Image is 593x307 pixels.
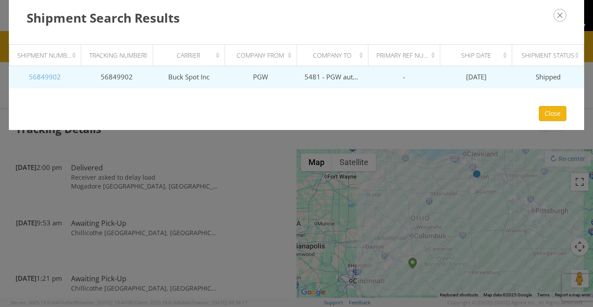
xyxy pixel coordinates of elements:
div: Company To [304,51,365,60]
div: Primary Ref Number [376,51,437,60]
td: 56849902 [81,66,153,88]
button: Close [539,106,566,121]
td: PGW [225,66,296,88]
div: Company From [233,51,293,60]
a: 56849902 [29,72,61,81]
span: [DATE] [466,72,486,81]
h3: Shipment Search Results [27,9,566,27]
span: Shipped [536,72,561,81]
div: Carrier [161,51,221,60]
td: - [368,66,440,88]
td: Buck Spot Inc [153,66,225,88]
div: Tracking Number [89,51,150,60]
div: Shipment Number [17,51,78,60]
div: Ship Date [448,51,509,60]
div: Shipment Status [520,51,581,60]
td: 5481 - PGW autoglass - [GEOGRAPHIC_DATA] [296,66,368,88]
